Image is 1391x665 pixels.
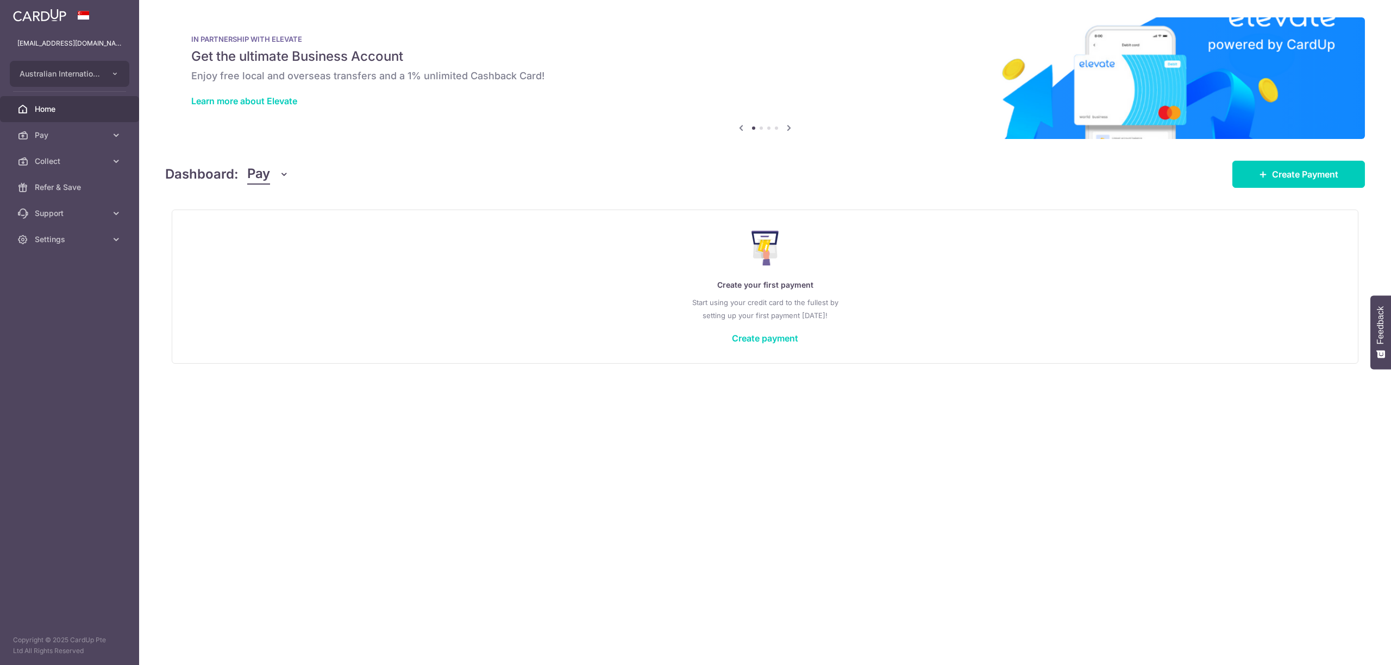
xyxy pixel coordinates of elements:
[1232,161,1365,188] a: Create Payment
[10,61,129,87] button: Australian International School Pte Ltd
[1272,168,1338,181] span: Create Payment
[732,333,798,344] a: Create payment
[191,35,1339,43] p: IN PARTNERSHIP WITH ELEVATE
[13,9,66,22] img: CardUp
[1370,295,1391,369] button: Feedback - Show survey
[191,48,1339,65] h5: Get the ultimate Business Account
[751,231,779,265] img: Make Payment
[191,96,297,106] a: Learn more about Elevate
[35,130,106,141] span: Pay
[247,164,289,185] button: Pay
[35,208,106,219] span: Support
[35,182,106,193] span: Refer & Save
[194,278,1336,292] p: Create your first payment
[191,69,1339,83] h6: Enjoy free local and overseas transfers and a 1% unlimited Cashback Card!
[20,68,100,79] span: Australian International School Pte Ltd
[17,38,122,49] p: [EMAIL_ADDRESS][DOMAIN_NAME]
[194,296,1336,322] p: Start using your credit card to the fullest by setting up your first payment [DATE]!
[35,104,106,115] span: Home
[247,164,270,185] span: Pay
[1376,306,1386,344] span: Feedback
[35,234,106,245] span: Settings
[165,17,1365,139] img: Renovation banner
[35,156,106,167] span: Collect
[165,164,239,184] h4: Dashboard:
